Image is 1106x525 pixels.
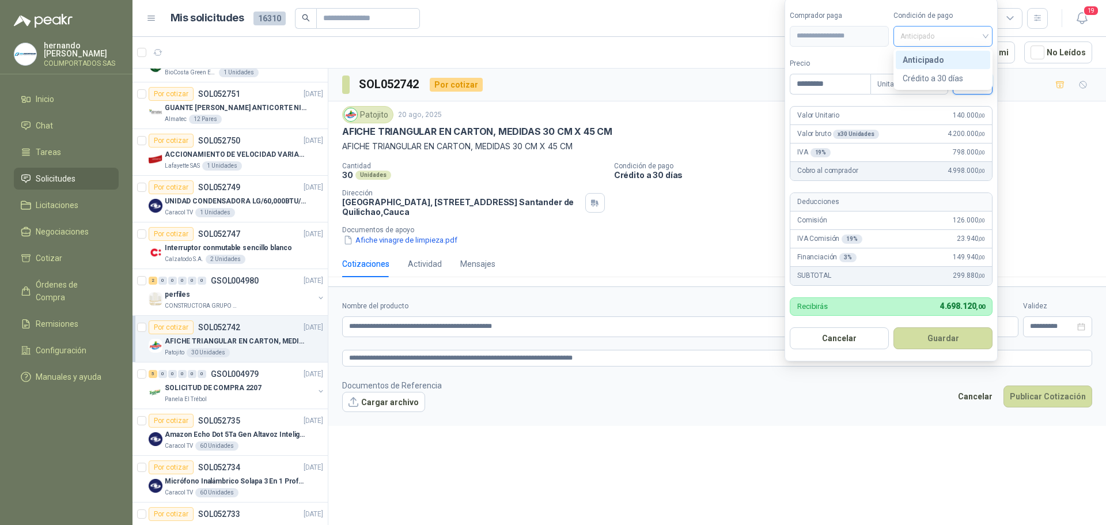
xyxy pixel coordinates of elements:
p: Financiación [797,252,857,263]
p: SOL052735 [198,417,240,425]
span: 126.000 [953,215,985,226]
p: Valor bruto [797,129,879,139]
div: 30 Unidades [187,348,230,357]
span: Licitaciones [36,199,78,211]
a: Por cotizarSOL052750[DATE] Company LogoACCIONAMIENTO DE VELOCIDAD VARIABLELafayette SAS1 Unidades [132,129,328,176]
div: 0 [178,370,187,378]
p: [DATE] [304,509,323,520]
div: 1 Unidades [219,68,259,77]
div: Por cotizar [149,227,194,241]
a: Cotizar [14,247,119,269]
p: [DATE] [304,229,323,240]
p: Caracol TV [165,208,193,217]
a: Por cotizarSOL052734[DATE] Company LogoMicrófono Inalámbrico Solapa 3 En 1 Profesional F11-2 X2Ca... [132,456,328,503]
a: Por cotizarSOL052749[DATE] Company LogoUNIDAD CONDENSADORA LG/60,000BTU/220V/R410A: ICaracol TV1 ... [132,176,328,222]
div: 2 Unidades [206,255,245,264]
p: CONSTRUCTORA GRUPO FIP [165,301,237,311]
p: Dirección [342,189,581,197]
p: Caracol TV [165,488,193,497]
span: 149.940 [953,252,985,263]
div: 60 Unidades [195,441,238,451]
p: Deducciones [797,197,839,207]
p: SOL052747 [198,230,240,238]
a: Manuales y ayuda [14,366,119,388]
img: Company Logo [149,432,162,446]
span: Remisiones [36,318,78,330]
a: Por cotizarSOL052747[DATE] Company LogoInterruptor conmutable sencillo blancoCalzatodo S.A.2 Unid... [132,222,328,269]
div: Actividad [408,258,442,270]
span: 4.698.120 [940,301,985,311]
div: Anticipado [903,54,983,66]
p: Lafayette SAS [165,161,200,171]
p: [DATE] [304,89,323,100]
div: 0 [158,277,167,285]
button: Afiche vinagre de limpieza.pdf [342,234,459,246]
p: Patojito [165,348,184,357]
div: Por cotizar [149,460,194,474]
div: 0 [168,370,177,378]
label: Comprador paga [790,10,889,21]
p: AFICHE TRIANGULAR EN CARTON, MEDIDAS 30 CM X 45 CM [165,336,308,347]
div: Cotizaciones [342,258,389,270]
div: Por cotizar [149,507,194,521]
p: SOL052734 [198,463,240,471]
div: Crédito a 30 días [896,69,990,88]
img: Company Logo [149,152,162,166]
span: Unitario [877,75,941,93]
p: SOL052742 [198,323,240,331]
div: 1 Unidades [195,208,235,217]
div: 3 % [839,253,857,262]
a: 2 0 0 0 0 0 GSOL004980[DATE] Company LogoperfilesCONSTRUCTORA GRUPO FIP [149,274,325,311]
img: Company Logo [149,105,162,119]
p: SOL052749 [198,183,240,191]
span: Cotizar [36,252,62,265]
span: ,00 [978,273,985,279]
div: Mensajes [460,258,495,270]
div: 2 [149,277,157,285]
p: [DATE] [304,322,323,333]
p: Micrófono Inalámbrico Solapa 3 En 1 Profesional F11-2 X2 [165,476,308,487]
button: No Leídos [1024,41,1092,63]
a: Solicitudes [14,168,119,190]
p: Caracol TV [165,441,193,451]
h1: Mis solicitudes [171,10,244,27]
p: UNIDAD CONDENSADORA LG/60,000BTU/220V/R410A: I [165,196,308,207]
img: Company Logo [14,43,36,65]
p: perfiles [165,289,190,300]
span: Manuales y ayuda [36,371,101,383]
label: Nombre del producto [342,301,858,312]
a: Negociaciones [14,221,119,243]
img: Company Logo [344,108,357,121]
p: IVA Comisión [797,233,862,244]
p: [DATE] [304,462,323,473]
p: Calzatodo S.A. [165,255,203,264]
p: Condición de pago [614,162,1101,170]
div: 60 Unidades [195,488,238,497]
div: 12 Pares [189,115,222,124]
p: GUANTE [PERSON_NAME] ANTICORTE NIV 5 TALLA L [165,103,308,114]
div: 0 [198,277,206,285]
div: 0 [168,277,177,285]
div: 0 [188,277,196,285]
p: Interruptor conmutable sencillo blanco [165,243,291,254]
p: [DATE] [304,416,323,426]
div: Por cotizar [149,87,194,101]
p: Cantidad [342,162,605,170]
span: ,00 [976,303,985,311]
p: hernando [PERSON_NAME] [44,41,119,58]
span: Configuración [36,344,86,357]
span: 23.940 [957,233,985,244]
span: Tareas [36,146,61,158]
p: GSOL004979 [211,370,259,378]
span: 4.200.000 [948,129,985,139]
div: Por cotizar [149,180,194,194]
p: Documentos de apoyo [342,226,1101,234]
span: Órdenes de Compra [36,278,108,304]
img: Company Logo [149,386,162,399]
h3: SOL052742 [359,75,421,93]
p: SOL052750 [198,137,240,145]
p: [DATE] [304,135,323,146]
img: Company Logo [149,199,162,213]
a: Licitaciones [14,194,119,216]
div: Crédito a 30 días [903,72,983,85]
